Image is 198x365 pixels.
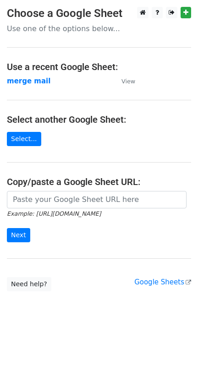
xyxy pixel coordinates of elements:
small: Example: [URL][DOMAIN_NAME] [7,210,101,217]
a: Select... [7,132,41,146]
small: View [121,78,135,85]
a: Need help? [7,277,51,291]
h4: Select another Google Sheet: [7,114,191,125]
a: Google Sheets [134,278,191,286]
h3: Choose a Google Sheet [7,7,191,20]
a: merge mail [7,77,50,85]
h4: Use a recent Google Sheet: [7,61,191,72]
h4: Copy/paste a Google Sheet URL: [7,176,191,187]
a: View [112,77,135,85]
p: Use one of the options below... [7,24,191,33]
input: Paste your Google Sheet URL here [7,191,187,208]
input: Next [7,228,30,242]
